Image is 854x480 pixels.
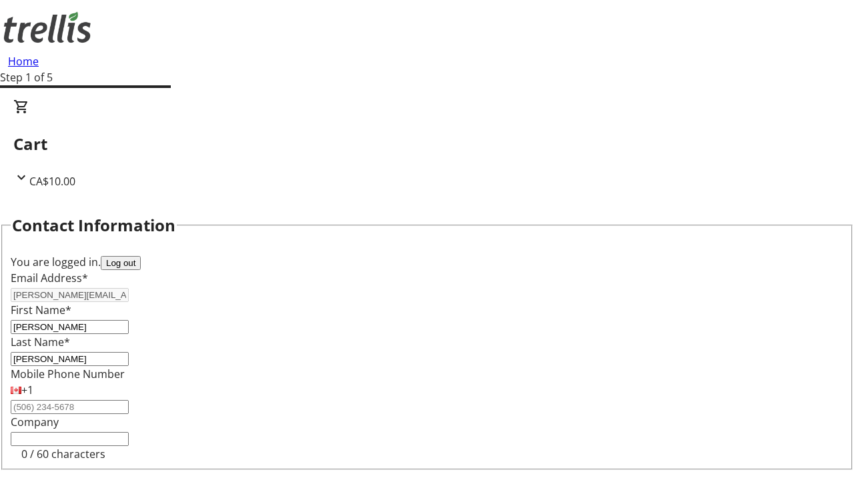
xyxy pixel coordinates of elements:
h2: Cart [13,132,841,156]
span: CA$10.00 [29,174,75,189]
button: Log out [101,256,141,270]
label: Last Name* [11,335,70,349]
div: CartCA$10.00 [13,99,841,189]
label: Email Address* [11,271,88,285]
input: (506) 234-5678 [11,400,129,414]
tr-character-limit: 0 / 60 characters [21,447,105,461]
label: First Name* [11,303,71,317]
h2: Contact Information [12,213,175,237]
label: Company [11,415,59,429]
div: You are logged in. [11,254,843,270]
label: Mobile Phone Number [11,367,125,381]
